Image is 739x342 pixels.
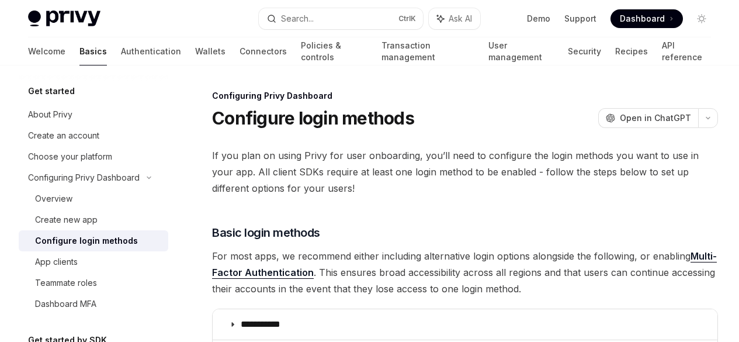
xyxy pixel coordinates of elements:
[212,90,718,102] div: Configuring Privy Dashboard
[28,150,112,164] div: Choose your platform
[212,224,320,241] span: Basic login methods
[610,9,683,28] a: Dashboard
[19,251,168,272] a: App clients
[620,112,691,124] span: Open in ChatGPT
[212,108,414,129] h1: Configure login methods
[488,37,554,65] a: User management
[121,37,181,65] a: Authentication
[19,146,168,167] a: Choose your platform
[19,209,168,230] a: Create new app
[28,37,65,65] a: Welcome
[281,12,314,26] div: Search...
[35,255,78,269] div: App clients
[301,37,367,65] a: Policies & controls
[568,37,601,65] a: Security
[19,293,168,315] a: Dashboard MFA
[28,84,75,98] h5: Get started
[240,37,287,65] a: Connectors
[195,37,225,65] a: Wallets
[19,125,168,146] a: Create an account
[212,248,718,297] span: For most apps, we recommend either including alternative login options alongside the following, o...
[527,13,550,25] a: Demo
[35,276,97,290] div: Teammate roles
[35,213,98,227] div: Create new app
[35,297,96,311] div: Dashboard MFA
[615,37,648,65] a: Recipes
[28,108,72,122] div: About Privy
[449,13,472,25] span: Ask AI
[692,9,711,28] button: Toggle dark mode
[19,230,168,251] a: Configure login methods
[79,37,107,65] a: Basics
[35,234,138,248] div: Configure login methods
[381,37,474,65] a: Transaction management
[662,37,711,65] a: API reference
[598,108,698,128] button: Open in ChatGPT
[620,13,665,25] span: Dashboard
[28,129,99,143] div: Create an account
[28,171,140,185] div: Configuring Privy Dashboard
[19,188,168,209] a: Overview
[259,8,423,29] button: Search...CtrlK
[429,8,480,29] button: Ask AI
[564,13,596,25] a: Support
[398,14,416,23] span: Ctrl K
[19,272,168,293] a: Teammate roles
[212,147,718,196] span: If you plan on using Privy for user onboarding, you’ll need to configure the login methods you wa...
[28,11,100,27] img: light logo
[35,192,72,206] div: Overview
[19,104,168,125] a: About Privy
